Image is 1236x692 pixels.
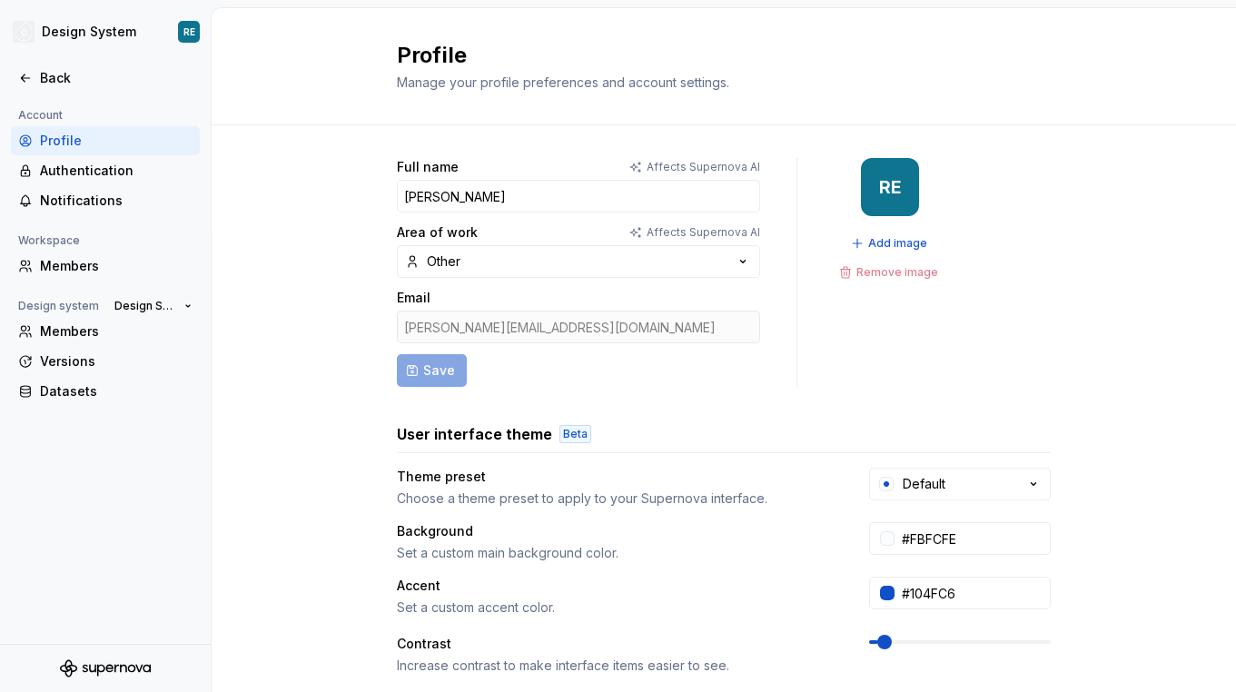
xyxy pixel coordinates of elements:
[40,382,193,400] div: Datasets
[397,74,729,90] span: Manage your profile preferences and account settings.
[879,180,902,194] div: RE
[11,64,200,93] a: Back
[13,21,35,43] img: f5634f2a-3c0d-4c0b-9dc3-3862a3e014c7.png
[397,635,451,653] div: Contrast
[40,352,193,371] div: Versions
[11,156,200,185] a: Authentication
[11,230,87,252] div: Workspace
[559,425,591,443] div: Beta
[869,468,1051,500] button: Default
[397,423,552,445] h3: User interface theme
[397,544,836,562] div: Set a custom main background color.
[647,225,760,240] p: Affects Supernova AI
[42,23,136,41] div: Design System
[397,289,430,307] label: Email
[868,236,927,251] span: Add image
[40,69,193,87] div: Back
[4,12,207,52] button: Design SystemRE
[397,522,473,540] div: Background
[11,295,106,317] div: Design system
[40,132,193,150] div: Profile
[11,317,200,346] a: Members
[40,192,193,210] div: Notifications
[40,322,193,341] div: Members
[397,468,486,486] div: Theme preset
[647,160,760,174] p: Affects Supernova AI
[397,41,1029,70] h2: Profile
[11,252,200,281] a: Members
[183,25,195,39] div: RE
[11,104,70,126] div: Account
[397,489,836,508] div: Choose a theme preset to apply to your Supernova interface.
[397,577,440,595] div: Accent
[11,347,200,376] a: Versions
[427,252,460,271] div: Other
[114,299,177,313] span: Design System
[11,126,200,155] a: Profile
[895,577,1051,609] input: #104FC6
[40,162,193,180] div: Authentication
[40,257,193,275] div: Members
[11,186,200,215] a: Notifications
[845,231,935,256] button: Add image
[397,598,836,617] div: Set a custom accent color.
[903,475,945,493] div: Default
[397,657,836,675] div: Increase contrast to make interface items easier to see.
[60,659,151,677] svg: Supernova Logo
[397,158,459,176] label: Full name
[397,223,478,242] label: Area of work
[11,377,200,406] a: Datasets
[895,522,1051,555] input: #FFFFFF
